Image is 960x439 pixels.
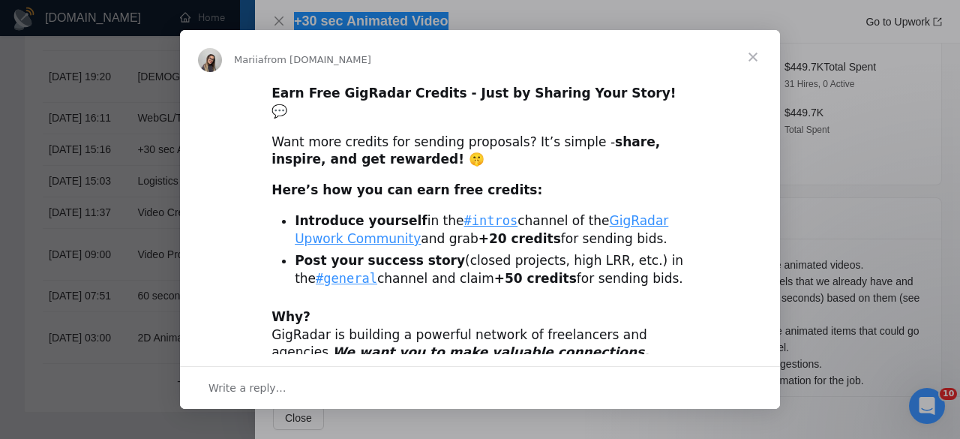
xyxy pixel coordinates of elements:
li: in the channel of the and grab for sending bids. [295,212,688,248]
b: +50 credits [494,271,577,286]
li: (closed projects, high LRR, etc.) in the channel and claim for sending bids. [295,252,688,288]
div: 💬 [271,85,688,121]
b: Introduce yourself [295,213,427,228]
a: #general [316,271,377,286]
b: Earn Free GigRadar Credits - Just by Sharing Your Story! [271,86,676,101]
b: Post your success story [295,253,465,268]
div: Open conversation and reply [180,366,780,409]
a: #intros [464,213,518,228]
span: Mariia [234,54,264,65]
span: from [DOMAIN_NAME] [264,54,371,65]
b: Why? [271,309,310,324]
a: GigRadar Upwork Community [295,213,668,246]
span: Close [726,30,780,84]
span: Write a reply… [208,378,286,398]
b: +20 credits [478,231,561,246]
div: Want more credits for sending proposals? It’s simple - [271,134,688,170]
img: Profile image for Mariia [198,48,222,72]
i: We want you to make valuable connections, showcase your wins, and inspire others while getting re... [271,344,655,395]
div: GigRadar is building a powerful network of freelancers and agencies. 🚀 [271,308,688,398]
b: Here’s how you can earn free credits: [271,182,542,197]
